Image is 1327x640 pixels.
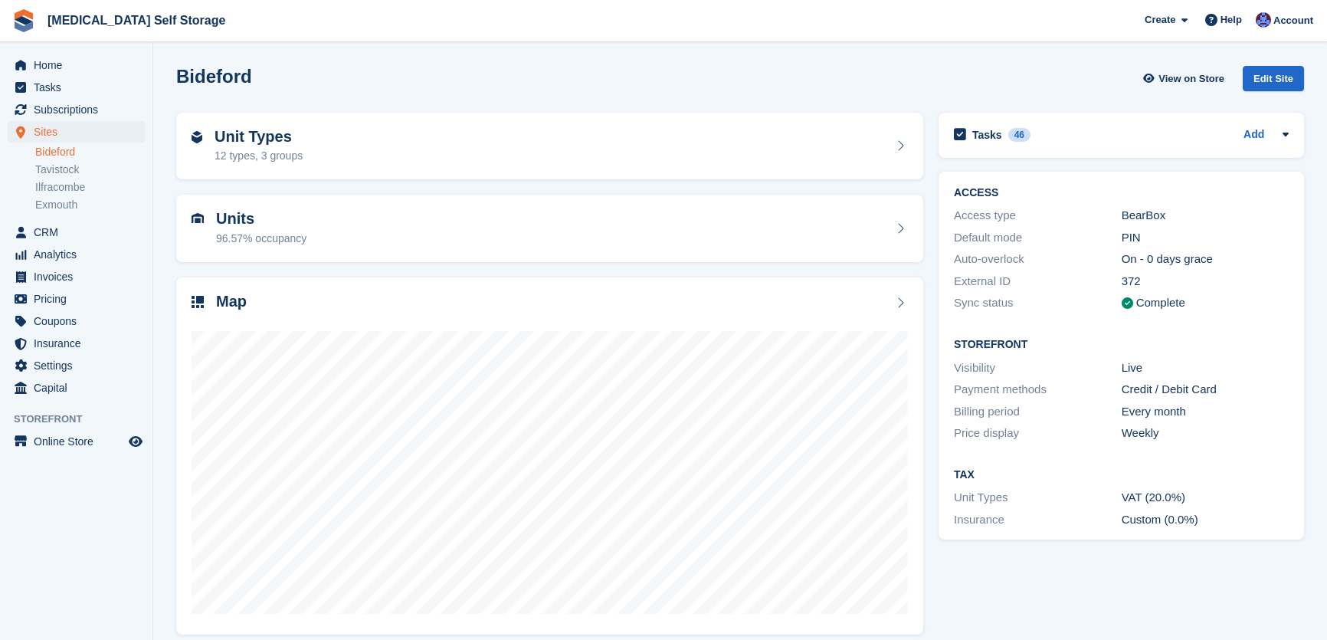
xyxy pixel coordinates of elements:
div: On - 0 days grace [1122,251,1289,268]
span: Insurance [34,333,126,354]
a: menu [8,310,145,332]
a: menu [8,222,145,243]
span: Online Store [34,431,126,452]
span: Coupons [34,310,126,332]
h2: Bideford [176,66,252,87]
div: Billing period [954,403,1122,421]
a: Preview store [126,432,145,451]
div: Auto-overlock [954,251,1122,268]
span: View on Store [1158,71,1224,87]
img: map-icn-33ee37083ee616e46c38cad1a60f524a97daa1e2b2c8c0bc3eb3415660979fc1.svg [192,296,204,308]
a: Tavistock [35,162,145,177]
h2: Storefront [954,339,1289,351]
a: View on Store [1141,66,1230,91]
a: Map [176,277,923,635]
span: Home [34,54,126,76]
div: 12 types, 3 groups [215,148,303,164]
a: menu [8,54,145,76]
a: menu [8,377,145,399]
span: Capital [34,377,126,399]
span: Settings [34,355,126,376]
h2: Unit Types [215,128,303,146]
a: menu [8,77,145,98]
span: Tasks [34,77,126,98]
div: Edit Site [1243,66,1304,91]
span: Create [1145,12,1175,28]
img: unit-icn-7be61d7bf1b0ce9d3e12c5938cc71ed9869f7b940bace4675aadf7bd6d80202e.svg [192,213,204,224]
span: Storefront [14,412,152,427]
div: Credit / Debit Card [1122,381,1289,399]
div: Payment methods [954,381,1122,399]
span: Analytics [34,244,126,265]
div: Complete [1136,294,1185,312]
h2: Map [216,293,247,310]
span: Invoices [34,266,126,287]
span: Subscriptions [34,99,126,120]
div: 372 [1122,273,1289,290]
a: menu [8,431,145,452]
div: Visibility [954,359,1122,377]
a: Units 96.57% occupancy [176,195,923,262]
div: Default mode [954,229,1122,247]
div: Every month [1122,403,1289,421]
h2: Units [216,210,306,228]
a: Unit Types 12 types, 3 groups [176,113,923,180]
img: stora-icon-8386f47178a22dfd0bd8f6a31ec36ba5ce8667c1dd55bd0f319d3a0aa187defe.svg [12,9,35,32]
div: Weekly [1122,425,1289,442]
div: VAT (20.0%) [1122,489,1289,507]
div: Sync status [954,294,1122,312]
div: Unit Types [954,489,1122,507]
a: Exmouth [35,198,145,212]
a: menu [8,266,145,287]
a: menu [8,121,145,143]
div: Custom (0.0%) [1122,511,1289,529]
span: CRM [34,222,126,243]
img: Helen Walker [1256,12,1271,28]
a: Edit Site [1243,66,1304,97]
span: Pricing [34,288,126,310]
span: Account [1273,13,1313,28]
a: Add [1243,126,1264,144]
span: Help [1221,12,1242,28]
div: 96.57% occupancy [216,231,306,247]
h2: Tax [954,469,1289,481]
span: Sites [34,121,126,143]
a: [MEDICAL_DATA] Self Storage [41,8,231,33]
h2: Tasks [972,128,1002,142]
a: Bideford [35,145,145,159]
div: Live [1122,359,1289,377]
div: 46 [1008,128,1030,142]
div: Price display [954,425,1122,442]
div: Access type [954,207,1122,225]
div: PIN [1122,229,1289,247]
a: menu [8,288,145,310]
a: menu [8,333,145,354]
img: unit-type-icn-2b2737a686de81e16bb02015468b77c625bbabd49415b5ef34ead5e3b44a266d.svg [192,131,202,143]
h2: ACCESS [954,187,1289,199]
div: BearBox [1122,207,1289,225]
div: External ID [954,273,1122,290]
a: menu [8,99,145,120]
a: menu [8,244,145,265]
a: Ilfracombe [35,180,145,195]
div: Insurance [954,511,1122,529]
a: menu [8,355,145,376]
